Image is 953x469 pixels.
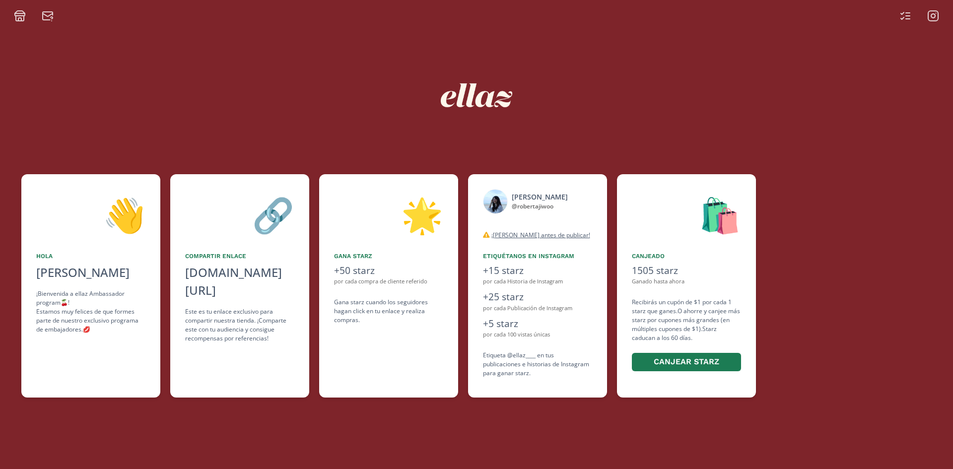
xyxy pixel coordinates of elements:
div: por cada 100 vistas únicas [483,331,592,339]
div: por cada Historia de Instagram [483,277,592,286]
div: ¡Bienvenida a ellaz Ambassador program🍒! Estamos muy felices de que formes parte de nuestro exclu... [36,289,145,334]
div: Etiqueta @ellaz____ en tus publicaciones e historias de Instagram para ganar starz. [483,351,592,378]
div: 🛍️ [632,189,741,240]
u: ¡[PERSON_NAME] antes de publicar! [491,231,590,239]
div: +50 starz [334,264,443,278]
div: Gana starz cuando los seguidores hagan click en tu enlace y realiza compras . [334,298,443,325]
div: +15 starz [483,264,592,278]
div: por cada Publicación de Instagram [483,304,592,313]
div: Hola [36,252,145,261]
div: Canjeado [632,252,741,261]
div: Gana starz [334,252,443,261]
div: [PERSON_NAME] [512,192,568,202]
img: 553519426_18531095272031687_9108109319303814463_n.jpg [483,189,508,214]
div: +5 starz [483,317,592,331]
img: nKmKAABZpYV7 [432,51,521,140]
div: 🌟 [334,189,443,240]
div: 👋 [36,189,145,240]
div: Etiquétanos en Instagram [483,252,592,261]
button: Canjear starz [632,353,741,371]
div: [DOMAIN_NAME][URL] [185,264,294,299]
div: 🔗 [185,189,294,240]
div: Compartir Enlace [185,252,294,261]
div: Recibirás un cupón de $1 por cada 1 starz que ganes. O ahorre y canjee más starz por cupones más ... [632,298,741,373]
div: @ robertajiwoo [512,202,568,211]
div: +25 starz [483,290,592,304]
div: 1505 starz [632,264,741,278]
div: [PERSON_NAME] [36,264,145,281]
div: Ganado hasta ahora [632,277,741,286]
div: Este es tu enlace exclusivo para compartir nuestra tienda. ¡Comparte este con tu audiencia y cons... [185,307,294,343]
div: por cada compra de cliente referido [334,277,443,286]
